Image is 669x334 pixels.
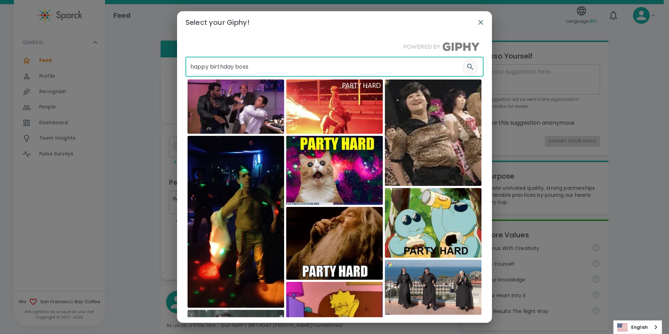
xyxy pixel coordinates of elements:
img: lord of the rings party hard GIF [286,207,383,280]
a: English [614,321,662,334]
img: party cat GIF [286,136,383,205]
h2: Select your Giphy! [177,11,492,34]
img: Drunk All In GIF by Pásalo Chancho [188,136,284,308]
aside: Language selected: English [613,320,662,334]
img: Party Dancing GIF by discovery+ [385,260,481,315]
img: The Office gif. The office is filled with disco lights. Craig Robinson as Darryl, Oscar Nunez as ... [188,79,284,134]
img: Video gif. Women wearing cheetah-print outfits dance and shake their hips. [385,79,481,186]
div: Language [613,320,662,334]
img: Powered by GIPHY [400,42,484,51]
input: What do you want to search? [185,57,459,77]
img: pokemon party hard GIF [385,188,481,258]
img: party hard GIF [286,79,383,134]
